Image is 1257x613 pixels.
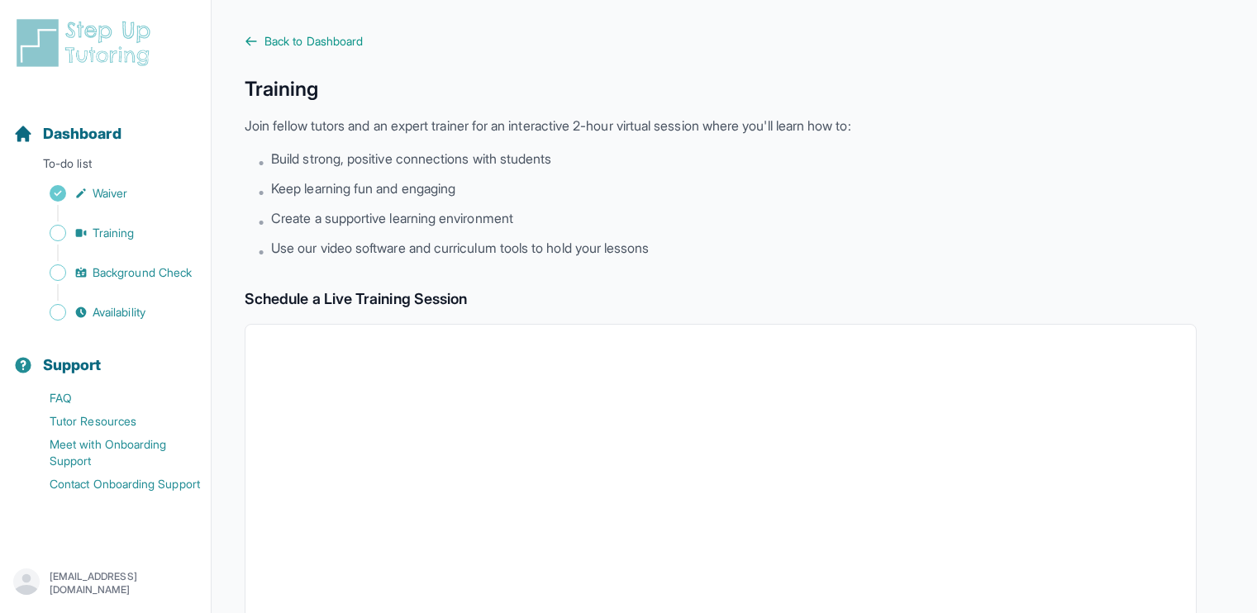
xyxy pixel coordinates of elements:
button: Support [7,327,204,383]
span: Use our video software and curriculum tools to hold your lessons [271,238,649,258]
a: Waiver [13,182,211,205]
a: Dashboard [13,122,121,145]
a: Training [13,221,211,245]
span: Back to Dashboard [264,33,363,50]
span: • [258,152,264,172]
button: [EMAIL_ADDRESS][DOMAIN_NAME] [13,568,198,598]
a: Background Check [13,261,211,284]
span: Training [93,225,135,241]
span: Support [43,354,102,377]
a: FAQ [13,387,211,410]
span: Dashboard [43,122,121,145]
span: Background Check [93,264,192,281]
span: Waiver [93,185,127,202]
a: Tutor Resources [13,410,211,433]
p: To-do list [7,155,204,178]
span: • [258,241,264,261]
p: Join fellow tutors and an expert trainer for an interactive 2-hour virtual session where you'll l... [245,116,1197,135]
a: Back to Dashboard [245,33,1197,50]
img: logo [13,17,160,69]
span: • [258,211,264,231]
span: Create a supportive learning environment [271,208,513,228]
a: Contact Onboarding Support [13,473,211,496]
h1: Training [245,76,1197,102]
h2: Schedule a Live Training Session [245,287,1197,311]
span: • [258,182,264,202]
button: Dashboard [7,96,204,152]
a: Availability [13,301,211,324]
p: [EMAIL_ADDRESS][DOMAIN_NAME] [50,570,198,596]
a: Meet with Onboarding Support [13,433,211,473]
span: Availability [93,304,145,321]
span: Keep learning fun and engaging [271,178,455,198]
span: Build strong, positive connections with students [271,149,551,169]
